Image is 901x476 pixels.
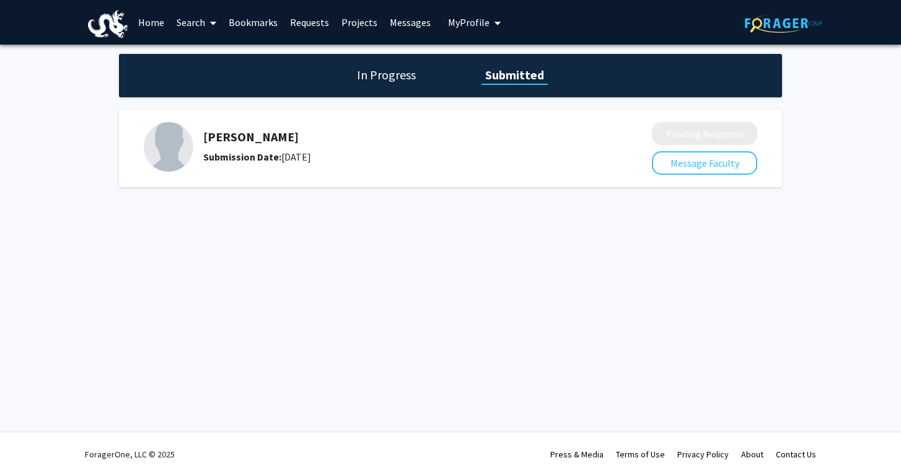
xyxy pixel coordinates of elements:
a: Requests [284,1,335,44]
a: Terms of Use [616,449,665,460]
a: Projects [335,1,384,44]
div: [DATE] [203,149,586,164]
h1: Submitted [481,66,548,84]
img: Drexel University Logo [88,10,128,38]
a: Contact Us [776,449,816,460]
a: Messages [384,1,437,44]
button: Message Faculty [652,151,757,175]
h5: [PERSON_NAME] [203,130,586,144]
b: Submission Date: [203,151,281,163]
a: Search [170,1,222,44]
h1: In Progress [353,66,420,84]
img: Profile Picture [144,122,193,172]
a: Message Faculty [652,157,757,169]
a: Home [132,1,170,44]
button: Pending Response [652,122,757,145]
div: ForagerOne, LLC © 2025 [85,433,175,476]
a: About [741,449,763,460]
iframe: Chat [9,420,53,467]
a: Press & Media [550,449,604,460]
img: ForagerOne Logo [745,14,822,33]
a: Privacy Policy [677,449,729,460]
span: My Profile [448,16,490,29]
a: Bookmarks [222,1,284,44]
